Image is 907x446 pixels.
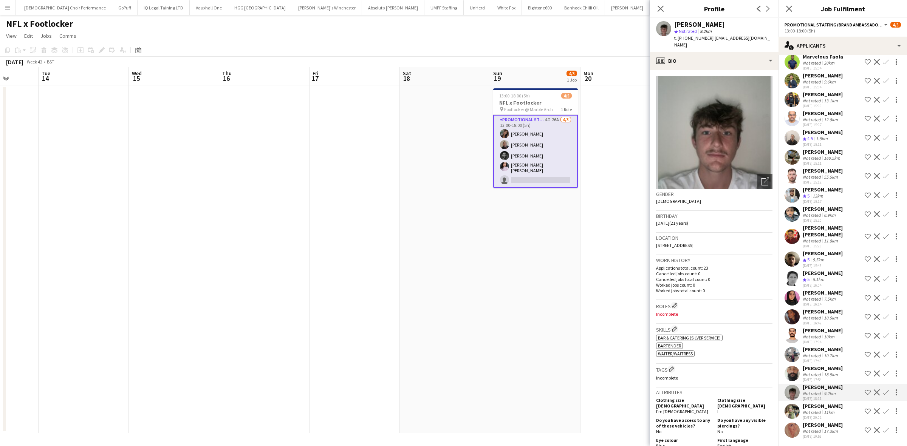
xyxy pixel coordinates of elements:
[493,115,578,188] app-card-role: Promotional Staffing (Brand Ambassadors)4I26A4/513:00-18:00 (5h)[PERSON_NAME][PERSON_NAME][PERSON...
[656,288,772,293] p: Worked jobs total count: 0
[717,417,772,429] h5: Do you have any visible piercings?
[803,167,843,174] div: [PERSON_NAME]
[313,70,319,77] span: Fri
[803,174,822,180] div: Not rated
[132,70,142,77] span: Wed
[24,32,33,39] span: Edit
[567,77,577,83] div: 1 Job
[717,429,723,434] span: No
[803,365,843,372] div: [PERSON_NAME]
[656,429,661,434] span: No
[362,0,424,15] button: Absolut x [PERSON_NAME]
[311,74,319,83] span: 17
[656,397,711,409] h5: Clothing size [DEMOGRAPHIC_DATA]
[424,0,464,15] button: UMPF Staffing
[803,91,843,98] div: [PERSON_NAME]
[131,74,142,83] span: 15
[803,212,822,218] div: Not rated
[558,0,605,15] button: Banhoek Chilli Oil
[811,193,825,199] div: 12km
[656,76,772,189] img: Crew avatar or photo
[522,0,558,15] button: Eightone600
[656,282,772,288] p: Worked jobs count: 0
[807,276,809,282] span: 5
[803,358,843,363] div: [DATE] 17:46
[803,224,862,238] div: [PERSON_NAME] [PERSON_NAME]
[493,88,578,188] app-job-card: 13:00-18:00 (5h)4/5NFL x Footlocker Footlocker @ Marble Arch1 RolePromotional Staffing (Brand Amb...
[803,60,822,66] div: Not rated
[779,4,907,14] h3: Job Fulfilment
[803,110,843,117] div: [PERSON_NAME]
[658,351,693,356] span: Waiter/Waitress
[221,74,232,83] span: 16
[656,375,772,381] p: Incomplete
[803,289,843,296] div: [PERSON_NAME]
[814,136,829,142] div: 1.8km
[803,218,843,223] div: [DATE] 15:20
[42,70,50,77] span: Tue
[698,28,713,34] span: 9.2km
[6,32,17,39] span: View
[822,390,837,396] div: 9.2km
[47,59,54,65] div: BST
[222,70,232,77] span: Thu
[822,334,836,340] div: 10km
[584,70,593,77] span: Mon
[822,117,839,122] div: 12.8km
[803,186,843,193] div: [PERSON_NAME]
[803,199,843,204] div: [DATE] 15:17
[656,409,708,414] span: I'm [DEMOGRAPHIC_DATA]
[803,270,843,276] div: [PERSON_NAME]
[656,276,772,282] p: Cancelled jobs total count: 0
[656,220,688,226] span: [DATE] (21 years)
[803,403,843,409] div: [PERSON_NAME]
[561,106,572,112] span: 1 Role
[138,0,190,15] button: IQ Legal Taining LTD
[803,372,822,377] div: Not rated
[717,397,772,409] h5: Clothing size [DEMOGRAPHIC_DATA]
[803,415,843,420] div: [DATE] 20:02
[803,390,822,396] div: Not rated
[803,148,843,155] div: [PERSON_NAME]
[803,302,843,307] div: [DATE] 16:14
[807,136,813,141] span: 4.5
[679,28,697,34] span: Not rated
[656,213,772,219] h3: Birthday
[822,238,839,244] div: 11.8km
[656,235,772,241] h3: Location
[717,409,720,414] span: L
[822,428,839,434] div: 17.3km
[656,365,772,373] h3: Tags
[464,0,491,15] button: UnHerd
[785,22,889,28] button: Promotional Staffing (Brand Ambassadors)
[822,60,836,66] div: 20km
[605,0,650,15] button: [PERSON_NAME]
[811,276,826,283] div: 8.1km
[803,250,843,257] div: [PERSON_NAME]
[803,315,822,321] div: Not rated
[822,155,842,161] div: 160.5km
[803,142,843,147] div: [DATE] 15:11
[822,353,839,358] div: 10.7km
[803,409,822,415] div: Not rated
[656,325,772,333] h3: Skills
[822,315,839,321] div: 10.5km
[650,0,684,15] button: TRF Agency
[803,85,843,90] div: [DATE] 15:04
[37,31,55,41] a: Jobs
[822,79,837,85] div: 9.6km
[492,74,502,83] span: 19
[803,346,843,353] div: [PERSON_NAME]
[803,434,843,439] div: [DATE] 10:56
[803,377,843,382] div: [DATE] 17:54
[803,321,843,326] div: [DATE] 16:42
[650,4,779,14] h3: Profile
[582,74,593,83] span: 20
[25,59,44,65] span: Week 42
[656,198,701,204] span: [DEMOGRAPHIC_DATA]
[803,308,843,315] div: [PERSON_NAME]
[658,343,681,349] span: Bartender
[112,0,138,15] button: GoPuff
[717,437,772,443] h5: First language
[822,409,836,415] div: 11km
